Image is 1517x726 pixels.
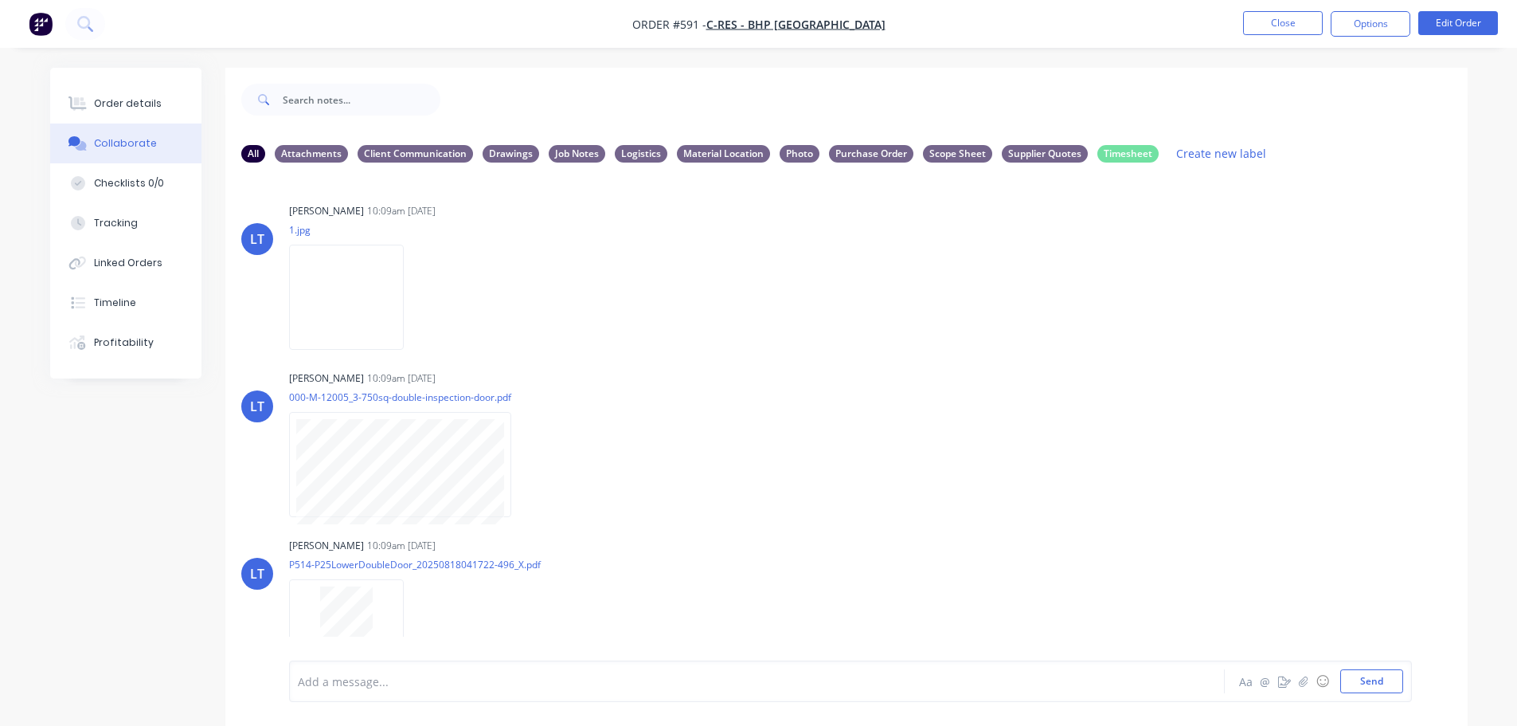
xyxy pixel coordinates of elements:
div: 10:09am [DATE] [367,204,436,218]
button: @ [1256,672,1275,691]
div: Profitability [94,336,154,350]
div: Order details [94,96,162,111]
div: Drawings [483,145,539,163]
button: Profitability [50,323,201,363]
div: Collaborate [94,136,157,151]
div: Tracking [94,216,138,230]
p: 000-M-12005_3-750sq-double-inspection-door.pdf [289,390,527,404]
button: Options [1331,11,1410,37]
div: LT [250,230,264,249]
button: Edit Order [1418,11,1498,35]
p: P514-P25LowerDoubleDoor_20250818041722-496_X.pdf [289,558,541,571]
button: Create new label [1168,143,1275,164]
div: [PERSON_NAME] [289,539,364,553]
div: Scope Sheet [923,145,992,163]
div: Logistics [615,145,667,163]
div: All [241,145,265,163]
div: Photo [780,145,819,163]
div: Linked Orders [94,256,162,270]
button: ☺ [1313,672,1332,691]
button: Collaborate [50,124,201,163]
button: Linked Orders [50,243,201,283]
input: Search notes... [283,84,440,116]
div: 10:09am [DATE] [367,371,436,386]
button: Timeline [50,283,201,323]
a: C-RES - BHP [GEOGRAPHIC_DATA] [706,17,886,32]
div: Job Notes [549,145,605,163]
div: Client Communication [358,145,473,163]
p: 1.jpg [289,223,420,237]
button: Order details [50,84,201,124]
div: Material Location [677,145,770,163]
div: Timesheet [1097,145,1159,163]
button: Close [1243,11,1323,35]
div: [PERSON_NAME] [289,371,364,386]
div: LT [250,397,264,416]
div: [PERSON_NAME] [289,204,364,218]
div: Supplier Quotes [1002,145,1088,163]
button: Tracking [50,203,201,243]
div: LT [250,564,264,583]
button: Checklists 0/0 [50,163,201,203]
div: Timeline [94,296,136,310]
div: Checklists 0/0 [94,176,164,190]
div: Attachments [275,145,348,163]
button: Send [1340,669,1403,693]
span: Order #591 - [632,17,706,32]
img: Factory [29,12,53,36]
div: Purchase Order [829,145,913,163]
div: 10:09am [DATE] [367,539,436,553]
button: Aa [1237,672,1256,691]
